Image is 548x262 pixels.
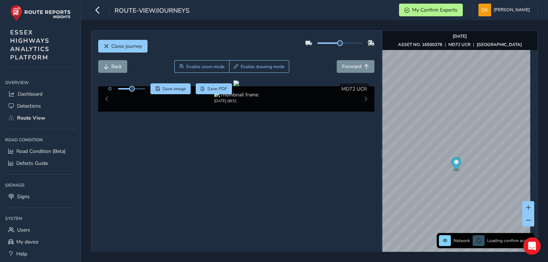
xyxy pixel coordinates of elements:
button: Forward [337,60,374,73]
span: MD72 UCR [341,86,367,92]
div: Road Condition [5,134,76,145]
span: Loading confirm assets [487,238,532,244]
button: Back [98,60,127,73]
a: Dashboard [5,88,76,100]
div: System [5,213,76,224]
strong: [GEOGRAPHIC_DATA] [477,42,522,47]
a: My device [5,236,76,248]
span: Defects Guide [16,160,48,167]
div: Signage [5,180,76,191]
img: diamond-layout [478,4,491,16]
strong: [DATE] [453,33,467,39]
strong: MD72 UCR [448,42,470,47]
a: Road Condition (Beta) [5,145,76,157]
span: Enable zoom mode [186,64,225,70]
div: Overview [5,77,76,88]
a: Detections [5,100,76,112]
span: Road Condition (Beta) [16,148,66,155]
span: Save image [162,86,186,92]
button: [PERSON_NAME] [478,4,532,16]
button: My Confirm Exports [399,4,463,16]
span: route-view/journeys [115,6,190,16]
span: Close journey [111,43,142,50]
div: | | [398,42,522,47]
span: Network [453,238,470,244]
img: Thumbnail frame [214,91,258,98]
a: Users [5,224,76,236]
span: Forward [342,63,361,70]
span: Back [111,63,122,70]
span: [PERSON_NAME] [494,4,530,16]
span: Enable drawing mode [241,64,285,70]
span: Route View [17,115,45,121]
span: ESSEX HIGHWAYS ANALYTICS PLATFORM [10,28,50,62]
a: Defects Guide [5,157,76,169]
span: Dashboard [18,91,42,97]
button: PDF [196,83,232,94]
button: Draw [229,60,290,73]
span: Users [17,226,30,233]
span: Signs [17,193,30,200]
span: Help [16,250,27,257]
a: Signs [5,191,76,203]
button: Zoom [174,60,229,73]
span: My device [16,238,38,245]
span: Save PDF [207,86,227,92]
a: Route View [5,112,76,124]
span: Detections [17,103,41,109]
div: [DATE] 08:31 [214,98,258,104]
strong: ASSET NO. 16500378 [398,42,442,47]
div: Map marker [451,157,461,172]
a: Help [5,248,76,260]
button: Close journey [98,40,148,53]
span: My Confirm Exports [412,7,457,13]
button: Save [150,83,191,94]
div: Open Intercom Messenger [523,237,541,255]
img: rr logo [10,5,71,21]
